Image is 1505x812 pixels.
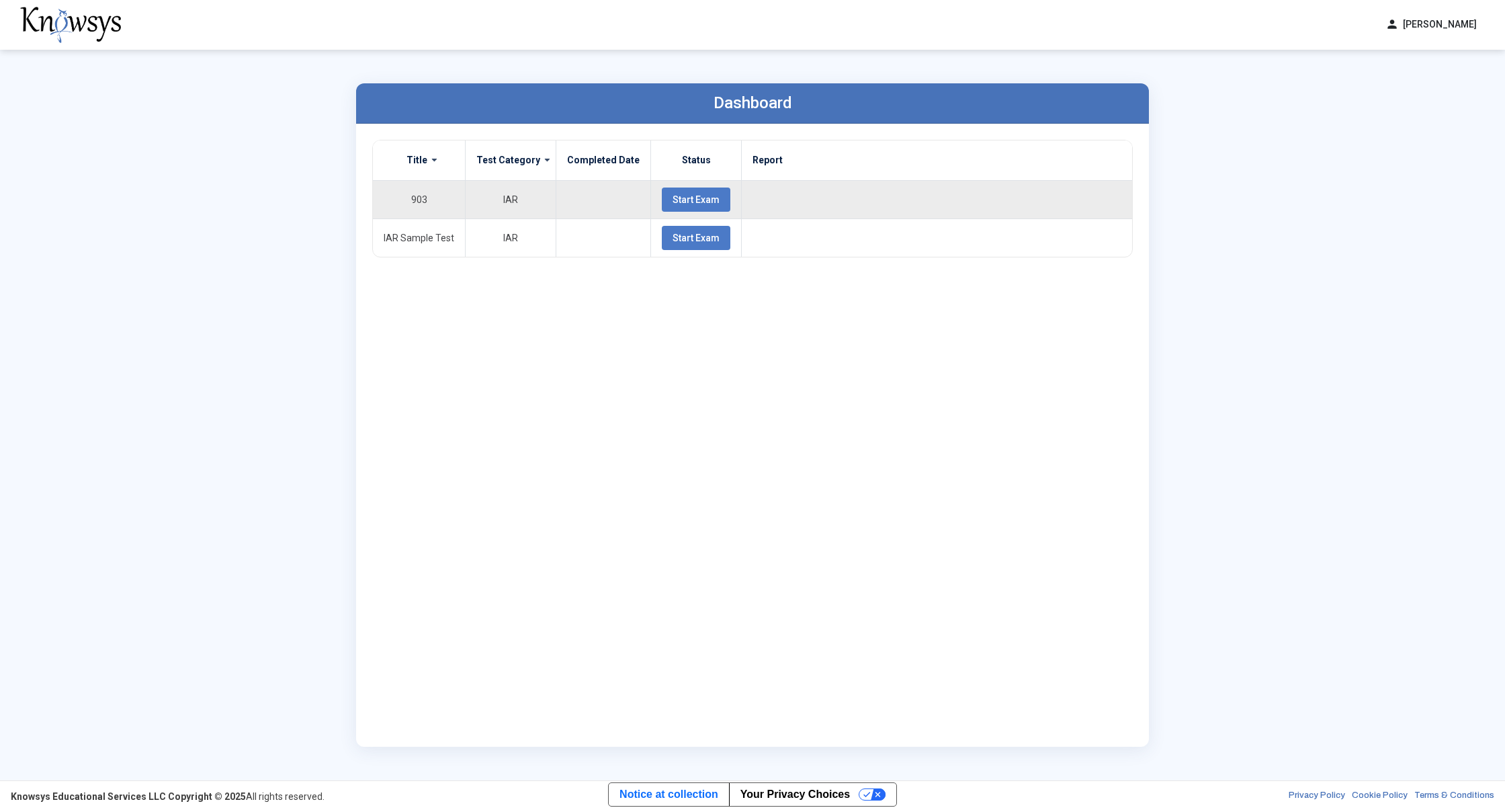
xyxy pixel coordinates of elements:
[567,154,640,166] label: Completed Date
[714,93,792,112] label: Dashboard
[11,790,325,803] div: All rights reserved.
[20,7,121,43] img: knowsys-logo.png
[729,783,896,806] button: Your Privacy Choices
[662,188,730,212] button: Start Exam
[1414,790,1494,803] a: Terms & Conditions
[609,783,729,806] a: Notice at collection
[406,154,427,166] label: Title
[662,226,730,250] button: Start Exam
[1352,790,1408,803] a: Cookie Policy
[1377,13,1485,36] button: person[PERSON_NAME]
[373,218,466,257] td: IAR Sample Test
[11,791,246,802] strong: Knowsys Educational Services LLC Copyright © 2025
[466,180,556,218] td: IAR
[1385,17,1399,32] span: person
[373,180,466,218] td: 903
[1289,790,1345,803] a: Privacy Policy
[742,140,1133,181] th: Report
[651,140,742,181] th: Status
[476,154,540,166] label: Test Category
[466,218,556,257] td: IAR
[673,233,720,243] span: Start Exam
[673,194,720,205] span: Start Exam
